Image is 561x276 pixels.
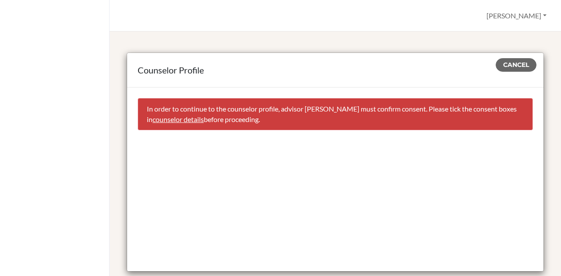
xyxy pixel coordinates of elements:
[503,61,529,69] span: Cancel
[147,104,524,125] p: In order to continue to the counselor profile, advisor [PERSON_NAME] must confirm consent. Please...
[483,7,550,24] button: [PERSON_NAME]
[153,115,204,123] a: counselor details
[138,63,533,77] div: Counselor Profile
[496,58,536,72] button: Cancel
